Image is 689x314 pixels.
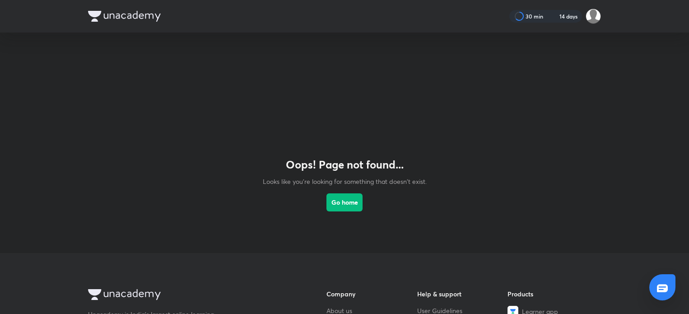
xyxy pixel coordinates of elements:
[507,289,598,299] h6: Products
[286,158,404,171] h3: Oops! Page not found...
[88,11,161,22] img: Company Logo
[88,289,298,302] a: Company Logo
[326,186,363,235] a: Go home
[326,289,417,299] h6: Company
[263,177,427,186] p: Looks like you're looking for something that doesn't exist.
[254,51,435,147] img: error
[549,12,558,21] img: streak
[88,289,161,300] img: Company Logo
[417,289,508,299] h6: Help & support
[326,193,363,211] button: Go home
[586,9,601,24] img: Aparna Dubey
